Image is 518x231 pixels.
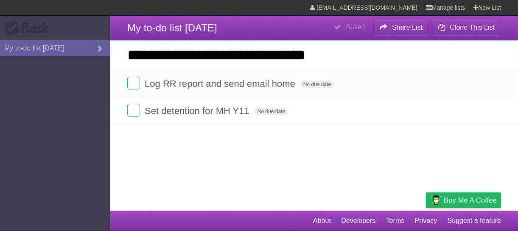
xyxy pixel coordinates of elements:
[444,193,497,208] span: Buy me a coffee
[254,108,288,115] span: No due date
[313,213,331,229] a: About
[4,21,55,36] div: Flask
[426,192,501,208] a: Buy me a coffee
[431,20,501,35] button: Clone This List
[373,20,429,35] button: Share List
[145,78,297,89] span: Log RR report and send email home
[127,104,140,117] label: Done
[430,193,442,207] img: Buy me a coffee
[127,77,140,89] label: Done
[386,213,405,229] a: Terms
[415,213,437,229] a: Privacy
[341,213,375,229] a: Developers
[127,22,217,33] span: My to-do list [DATE]
[300,81,334,88] span: No due date
[392,24,423,31] b: Share List
[450,24,495,31] b: Clone This List
[346,23,365,31] b: Saved
[145,106,252,116] span: Set detention for MH Y11
[448,213,501,229] a: Suggest a feature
